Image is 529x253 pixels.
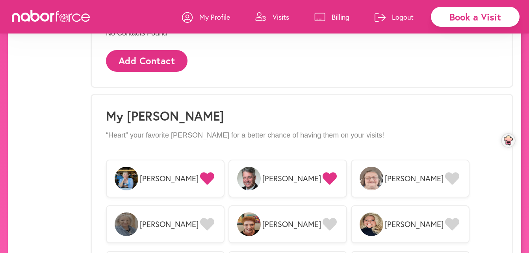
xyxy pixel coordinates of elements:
a: Logout [375,5,414,29]
a: My Profile [182,5,230,29]
div: Book a Visit [431,7,520,27]
span: [PERSON_NAME] [140,174,199,183]
span: [PERSON_NAME] [140,220,199,229]
a: Billing [314,5,349,29]
img: hjklc6rTFKZwEa38SxjA [360,212,383,236]
img: Jfwr8Dz1RyqXGqmIBvol [237,167,261,190]
p: My Profile [199,12,230,22]
img: v8mXAJVaRFmb3qTIfmwH [115,167,138,190]
span: [PERSON_NAME] [385,220,444,229]
p: Billing [332,12,349,22]
p: “Heart” your favorite [PERSON_NAME] for a better chance of having them on your visits! [106,131,498,140]
img: 9UWPJpiHTYOF7p3pkeGB [360,167,383,190]
button: Add Contact [106,50,187,72]
span: [PERSON_NAME] [262,174,321,183]
span: [PERSON_NAME] [262,220,321,229]
span: [PERSON_NAME] [385,174,444,183]
img: jqqXU0hTsq6rnHY9Wuhv [115,212,138,236]
p: Visits [273,12,289,22]
p: Logout [392,12,414,22]
h1: My [PERSON_NAME] [106,108,498,123]
a: Visits [255,5,289,29]
img: A0j1uoeCSWOZkMh2Do3E [237,212,261,236]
